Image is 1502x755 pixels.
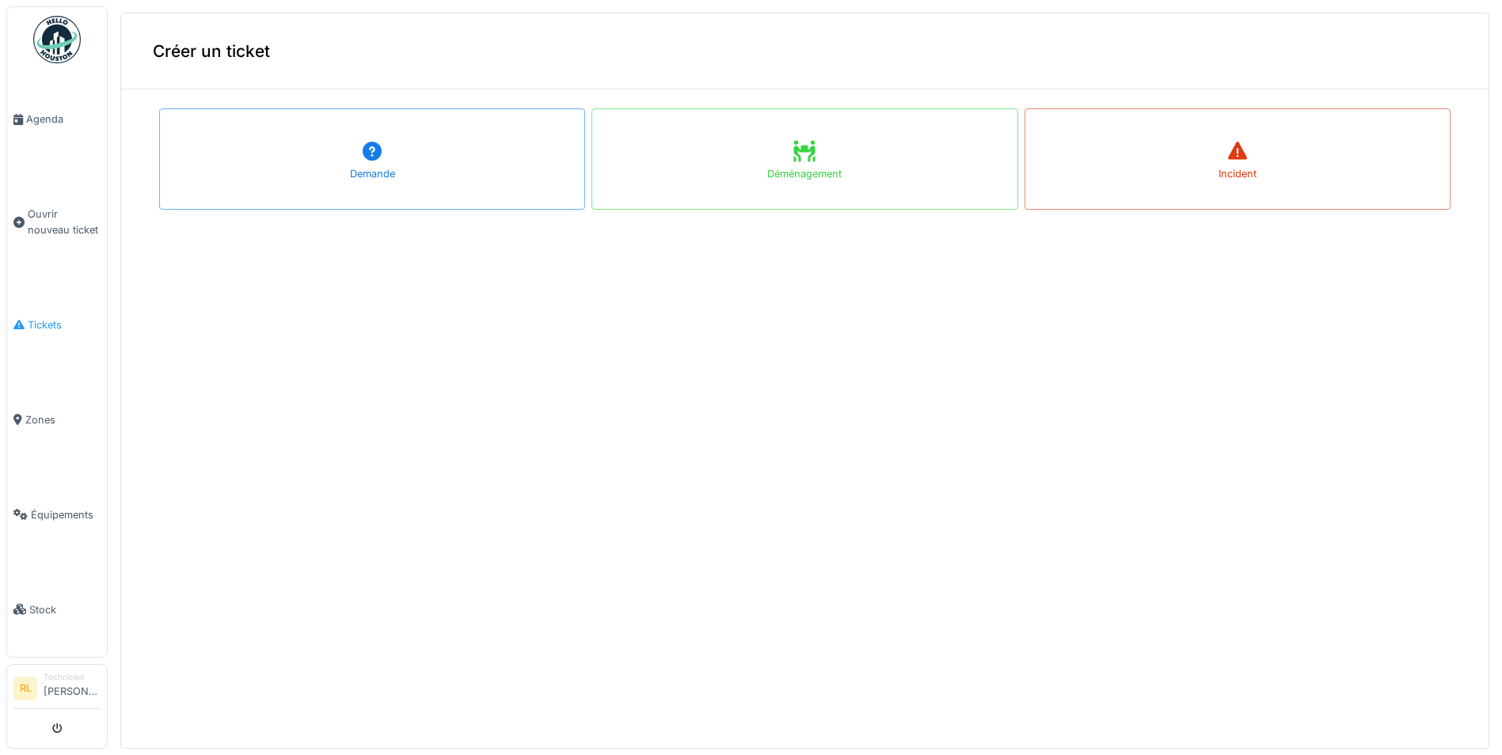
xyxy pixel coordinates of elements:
[29,602,101,617] span: Stock
[31,507,101,522] span: Équipements
[350,166,395,181] div: Demande
[7,372,107,467] a: Zones
[767,166,842,181] div: Déménagement
[33,16,81,63] img: Badge_color-CXgf-gQk.svg
[25,412,101,427] span: Zones
[26,112,101,127] span: Agenda
[7,277,107,372] a: Tickets
[7,467,107,562] a: Équipements
[1219,166,1257,181] div: Incident
[28,207,101,237] span: Ouvrir nouveau ticket
[13,677,37,700] li: RL
[44,671,101,683] div: Technicien
[7,562,107,657] a: Stock
[13,671,101,709] a: RL Technicien[PERSON_NAME]
[7,72,107,167] a: Agenda
[28,317,101,332] span: Tickets
[44,671,101,705] li: [PERSON_NAME]
[121,13,1489,89] div: Créer un ticket
[7,167,107,277] a: Ouvrir nouveau ticket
